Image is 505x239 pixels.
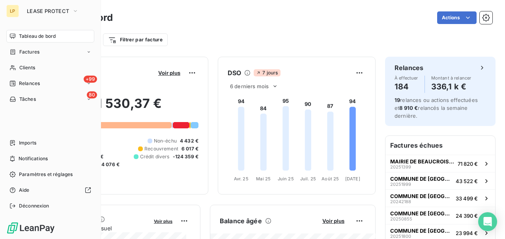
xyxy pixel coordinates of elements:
[19,171,73,178] span: Paramètres et réglages
[151,217,175,224] button: Voir plus
[456,178,478,184] span: 43 522 €
[390,165,411,169] span: 20251399
[431,76,471,80] span: Montant à relancer
[300,176,316,182] tspan: Juil. 25
[390,199,411,204] span: 20242188
[19,64,35,71] span: Clients
[385,155,495,172] button: MAIRIE DE BEAUCROISSANT2025139971 820 €
[19,202,49,209] span: Déconnexion
[220,216,262,226] h6: Balance âgée
[158,70,180,76] span: Voir plus
[19,155,48,162] span: Notifications
[87,91,97,98] span: 80
[19,80,40,87] span: Relances
[256,176,271,182] tspan: Mai 25
[140,153,170,160] span: Crédit divers
[27,8,69,14] span: LEASE PROTECT
[385,136,495,155] h6: Factures échues
[456,213,478,219] span: 24 390 €
[395,97,478,119] span: relances ou actions effectuées et relancés la semaine dernière.
[103,33,168,46] button: Filtrer par facture
[458,161,478,167] span: 71 820 €
[154,137,177,145] span: Non-échu
[19,139,36,146] span: Imports
[173,153,199,160] span: -124 359 €
[390,210,453,217] span: COMMUNE DE [GEOGRAPHIC_DATA]
[278,176,294,182] tspan: Juin 25
[390,228,453,234] span: COMMUNE DE [GEOGRAPHIC_DATA] SUR L'ESCAUT
[6,222,55,234] img: Logo LeanPay
[390,234,411,239] span: 20251800
[6,5,19,17] div: LP
[390,158,454,165] span: MAIRIE DE BEAUCROISSANT
[322,218,344,224] span: Voir plus
[395,76,418,80] span: À effectuer
[181,145,198,152] span: 6 017 €
[395,63,423,72] h6: Relances
[395,97,400,103] span: 19
[390,182,411,187] span: 20251999
[399,105,418,111] span: 8 910 €
[437,11,477,24] button: Actions
[234,176,249,182] tspan: Avr. 25
[6,184,94,196] a: Aide
[478,212,497,231] div: Open Intercom Messenger
[431,80,471,93] h4: 336,1 k €
[390,176,453,182] span: COMMUNE DE [GEOGRAPHIC_DATA]
[180,137,198,145] span: 4 432 €
[19,187,30,194] span: Aide
[456,230,478,236] span: 23 994 €
[154,219,172,224] span: Voir plus
[320,217,347,224] button: Voir plus
[19,48,39,56] span: Factures
[385,172,495,189] button: COMMUNE DE [GEOGRAPHIC_DATA]2025199943 522 €
[385,189,495,207] button: COMMUNE DE [GEOGRAPHIC_DATA]2024218833 499 €
[228,68,241,78] h6: DSO
[390,217,412,221] span: 20250855
[45,96,198,119] h2: 571 530,37 €
[456,195,478,202] span: 33 499 €
[156,69,183,76] button: Voir plus
[395,80,418,93] h4: 184
[19,33,56,40] span: Tableau de bord
[99,161,120,168] span: -4 076 €
[390,193,453,199] span: COMMUNE DE [GEOGRAPHIC_DATA]
[19,96,36,103] span: Tâches
[322,176,339,182] tspan: Août 25
[254,69,280,76] span: 7 jours
[84,76,97,83] span: +99
[144,145,178,152] span: Recouvrement
[385,207,495,224] button: COMMUNE DE [GEOGRAPHIC_DATA]2025085524 390 €
[345,176,360,182] tspan: [DATE]
[230,83,269,89] span: 6 derniers mois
